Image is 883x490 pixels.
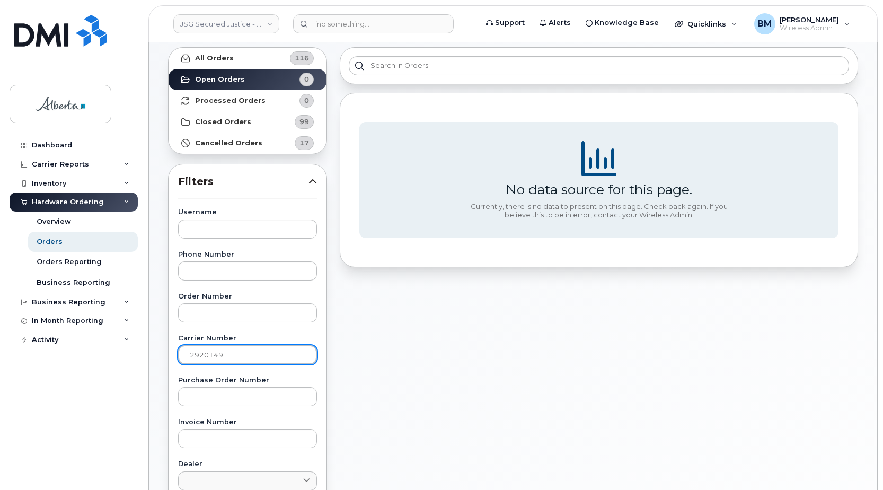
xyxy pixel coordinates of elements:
span: Support [495,17,525,28]
span: Wireless Admin [780,24,839,32]
a: Cancelled Orders17 [169,133,326,154]
span: Knowledge Base [595,17,659,28]
a: Processed Orders0 [169,90,326,111]
a: All Orders116 [169,48,326,69]
input: Find something... [293,14,454,33]
label: Username [178,209,317,216]
span: BM [757,17,772,30]
a: JSG Secured Justice - GOA [173,14,279,33]
label: Purchase Order Number [178,377,317,384]
span: Filters [178,174,308,189]
div: Bonnie Mallette [747,13,858,34]
strong: Closed Orders [195,118,251,126]
div: Quicklinks [667,13,745,34]
label: Carrier Number [178,335,317,342]
strong: Processed Orders [195,97,266,105]
a: Support [479,12,532,33]
strong: Open Orders [195,75,245,84]
label: Dealer [178,461,317,468]
div: No data source for this page. [506,181,692,197]
a: Alerts [532,12,578,33]
span: 0 [304,95,309,106]
span: 99 [299,117,309,127]
span: 0 [304,74,309,84]
label: Phone Number [178,251,317,258]
label: Order Number [178,293,317,300]
input: Search in orders [349,56,849,75]
label: Invoice Number [178,419,317,426]
strong: Cancelled Orders [195,139,262,147]
span: 116 [295,53,309,63]
div: Currently, there is no data to present on this page. Check back again. If you believe this to be ... [466,203,731,219]
span: Alerts [549,17,571,28]
span: 17 [299,138,309,148]
a: Closed Orders99 [169,111,326,133]
a: Open Orders0 [169,69,326,90]
strong: All Orders [195,54,234,63]
a: Knowledge Base [578,12,666,33]
span: [PERSON_NAME] [780,15,839,24]
span: Quicklinks [687,20,726,28]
